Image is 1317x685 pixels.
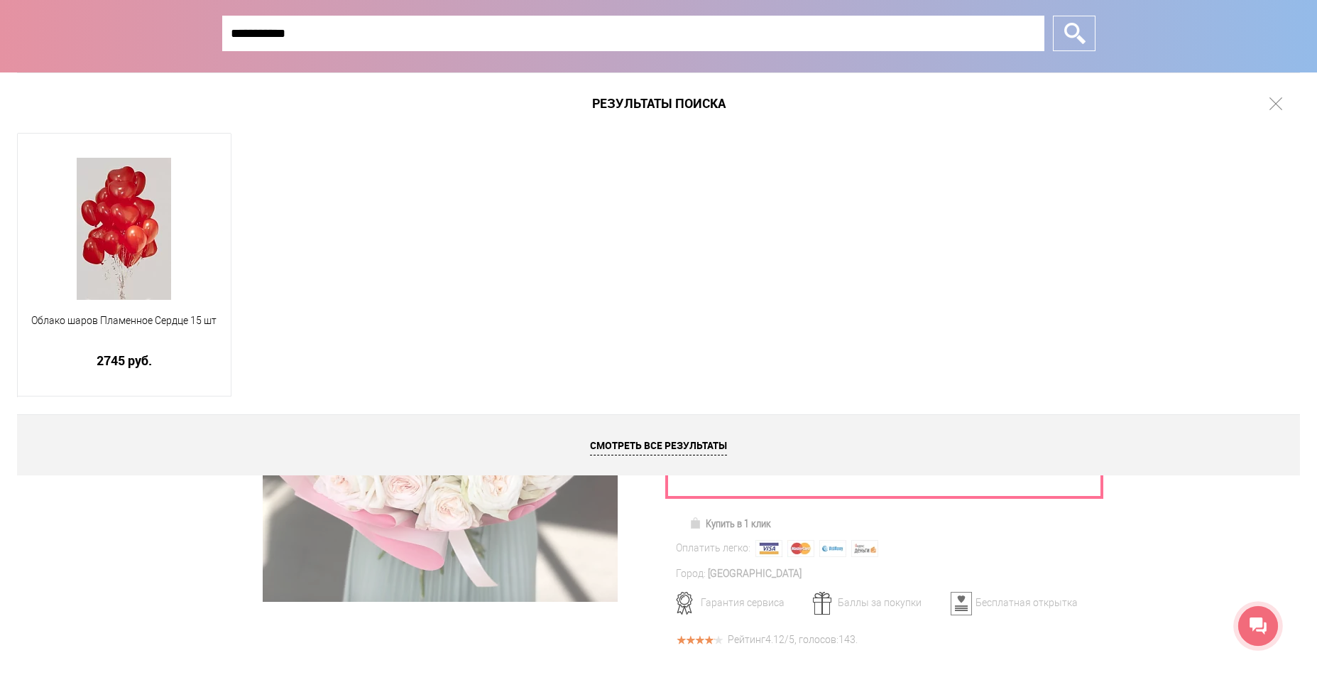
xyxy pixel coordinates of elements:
a: Смотреть все результаты [17,414,1300,475]
a: 2745 руб. [27,353,222,368]
h1: Результаты поиска [17,72,1300,134]
span: Облако шаров Пламенное Сердце 15 шт [27,313,222,328]
span: Смотреть все результаты [590,438,727,455]
img: Облако шаров Пламенное Сердце 15 шт [77,158,171,300]
a: Облако шаров Пламенное Сердце 15 шт [27,313,222,345]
